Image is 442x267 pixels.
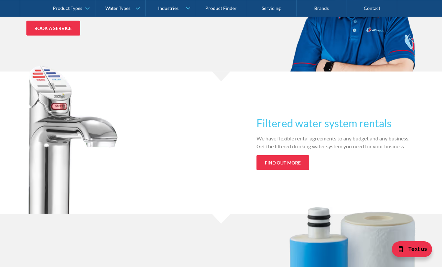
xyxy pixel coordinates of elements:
[256,155,309,170] a: Find out more
[26,65,120,214] img: zip tap
[53,5,82,11] div: Product Types
[26,21,80,36] a: Book a service
[256,115,416,131] h3: Filtered water system rentals
[105,5,130,11] div: Water Types
[158,5,179,11] div: Industries
[389,234,442,267] iframe: podium webchat widget bubble
[256,134,416,150] p: We have flexible rental agreements to any budget and any business. Get the filtered drinking wate...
